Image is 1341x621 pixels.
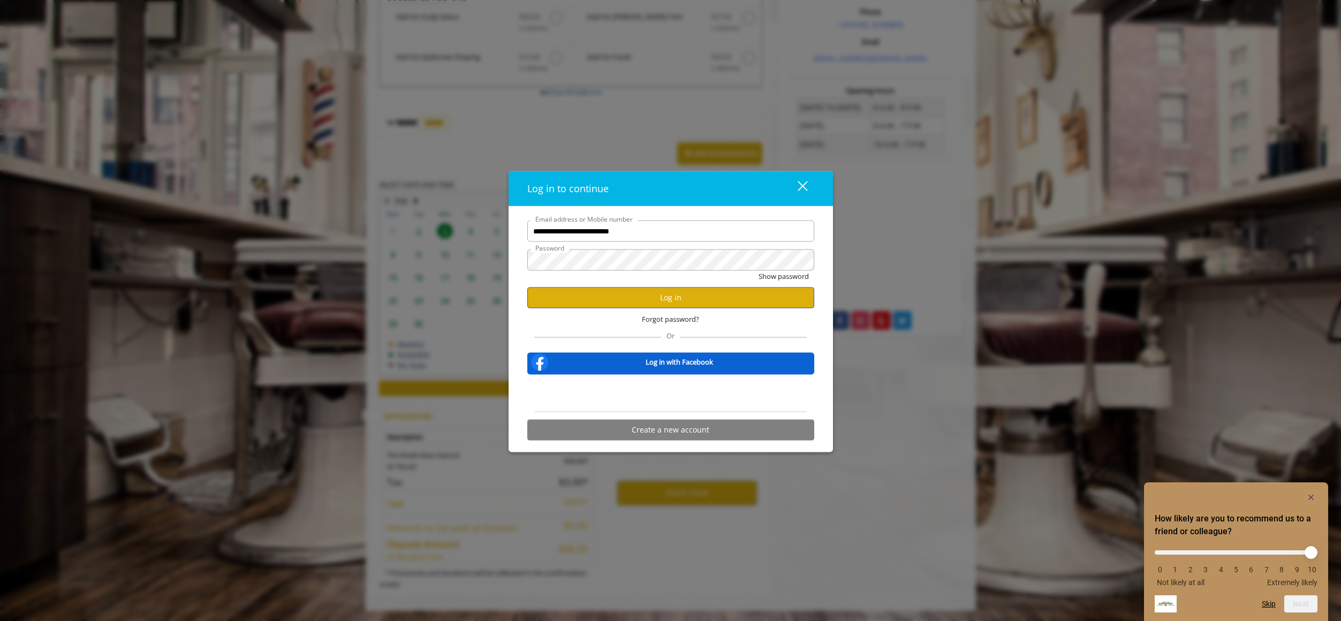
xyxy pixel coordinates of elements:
[1276,565,1287,574] li: 8
[646,357,713,368] b: Log in with Facebook
[1157,578,1204,587] span: Not likely at all
[1284,595,1317,612] button: Next question
[530,214,638,224] label: Email address or Mobile number
[1155,565,1165,574] li: 0
[642,313,699,324] span: Forgot password?
[1216,565,1226,574] li: 4
[1246,565,1256,574] li: 6
[527,419,814,440] button: Create a new account
[527,249,814,271] input: Password
[1261,565,1272,574] li: 7
[1200,565,1211,574] li: 3
[527,287,814,308] button: Log in
[616,381,725,405] iframe: Sign in with Google Button
[661,330,680,340] span: Or
[530,243,570,253] label: Password
[527,221,814,242] input: Email address or Mobile number
[1185,565,1196,574] li: 2
[1307,565,1317,574] li: 10
[1155,542,1317,587] div: How likely are you to recommend us to a friend or colleague? Select an option from 0 to 10, with ...
[1267,578,1317,587] span: Extremely likely
[759,271,809,282] button: Show password
[1155,512,1317,538] h2: How likely are you to recommend us to a friend or colleague? Select an option from 0 to 10, with ...
[1231,565,1241,574] li: 5
[1292,565,1302,574] li: 9
[527,182,609,195] span: Log in to continue
[1155,491,1317,612] div: How likely are you to recommend us to a friend or colleague? Select an option from 0 to 10, with ...
[785,180,807,196] div: close dialog
[778,177,814,199] button: close dialog
[1262,600,1276,608] button: Skip
[1305,491,1317,504] button: Hide survey
[1170,565,1180,574] li: 1
[529,351,550,373] img: facebook-logo
[622,381,719,405] div: Sign in with Google. Opens in new tab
